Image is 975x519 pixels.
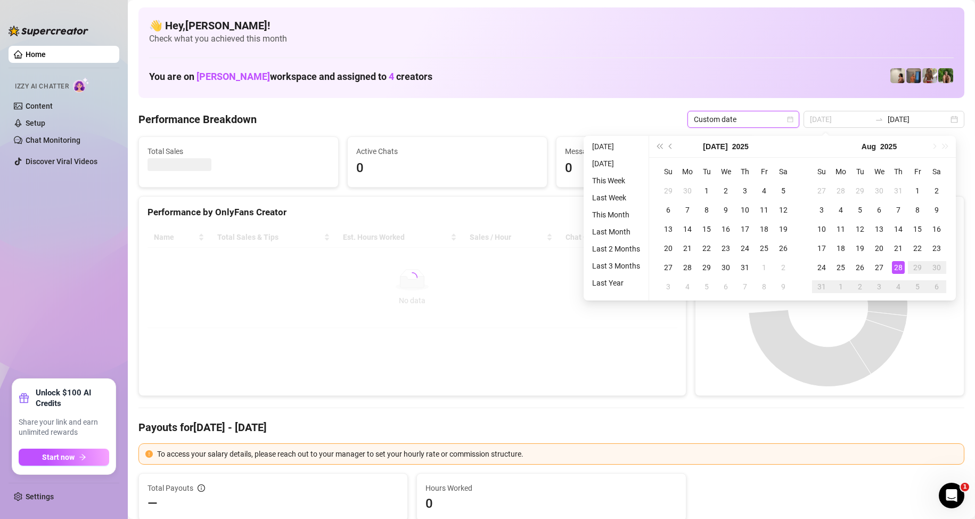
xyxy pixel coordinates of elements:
td: 2025-07-18 [755,220,774,239]
div: 12 [777,204,790,216]
th: Fr [755,162,774,181]
td: 2025-07-07 [678,200,697,220]
li: Last Month [588,225,644,238]
button: Choose a year [880,136,897,157]
div: 3 [815,204,828,216]
div: 31 [892,184,905,197]
div: 27 [662,261,675,274]
img: AI Chatter [73,77,89,93]
div: 2 [854,280,866,293]
td: 2025-08-31 [812,277,831,296]
th: Th [889,162,908,181]
div: 1 [758,261,771,274]
span: 0 [356,158,538,179]
a: Setup [26,119,45,127]
td: 2025-08-03 [812,200,831,220]
td: 2025-08-11 [831,220,850,239]
td: 2025-07-06 [659,200,678,220]
div: 24 [815,261,828,274]
td: 2025-07-24 [735,239,755,258]
img: logo-BBDzfeDw.svg [9,26,88,36]
div: Performance by OnlyFans Creator [148,205,677,220]
a: Chat Monitoring [26,136,80,144]
span: 4 [389,71,394,82]
div: 2 [777,261,790,274]
button: Choose a year [732,136,749,157]
th: Tu [850,162,870,181]
td: 2025-08-20 [870,239,889,258]
button: Previous month (PageUp) [665,136,677,157]
td: 2025-07-26 [774,239,793,258]
div: 3 [873,280,886,293]
h4: Payouts for [DATE] - [DATE] [138,420,964,435]
div: 8 [758,280,771,293]
td: 2025-08-13 [870,220,889,239]
div: 31 [815,280,828,293]
h1: You are on workspace and assigned to creators [149,71,432,83]
span: 0 [425,495,677,512]
li: Last Week [588,191,644,204]
span: — [148,495,158,512]
td: 2025-08-01 [908,181,927,200]
div: 22 [911,242,924,255]
td: 2025-07-15 [697,220,716,239]
div: 4 [758,184,771,197]
div: 8 [911,204,924,216]
div: 4 [892,280,905,293]
span: [PERSON_NAME] [196,71,270,82]
td: 2025-08-08 [908,200,927,220]
td: 2025-09-04 [889,277,908,296]
span: Izzy AI Chatter [15,82,69,92]
td: 2025-08-19 [850,239,870,258]
div: 18 [834,242,847,255]
div: 3 [662,280,675,293]
th: Mo [831,162,850,181]
div: 11 [834,223,847,236]
td: 2025-07-13 [659,220,678,239]
div: 23 [719,242,732,255]
img: Nathaniel [938,68,953,83]
div: 6 [930,280,943,293]
div: 30 [930,261,943,274]
div: 19 [777,223,790,236]
a: Discover Viral Videos [26,157,97,166]
span: Share your link and earn unlimited rewards [19,417,109,438]
div: 7 [892,204,905,216]
div: 28 [892,261,905,274]
div: 4 [681,280,694,293]
span: arrow-right [79,453,86,461]
div: 27 [815,184,828,197]
div: 5 [777,184,790,197]
div: 28 [681,261,694,274]
td: 2025-08-15 [908,220,927,239]
div: 28 [834,184,847,197]
td: 2025-07-01 [697,181,716,200]
div: 9 [719,204,732,216]
td: 2025-08-07 [889,200,908,220]
div: 2 [719,184,732,197]
td: 2025-08-18 [831,239,850,258]
div: 16 [719,223,732,236]
iframe: Intercom live chat [939,483,964,508]
th: Su [659,162,678,181]
th: We [870,162,889,181]
div: 31 [739,261,751,274]
td: 2025-07-12 [774,200,793,220]
div: 4 [834,204,847,216]
td: 2025-06-30 [678,181,697,200]
div: 19 [854,242,866,255]
div: 13 [662,223,675,236]
td: 2025-07-03 [735,181,755,200]
td: 2025-07-31 [735,258,755,277]
div: 20 [662,242,675,255]
div: 6 [873,204,886,216]
li: Last 3 Months [588,259,644,272]
td: 2025-08-26 [850,258,870,277]
span: to [875,115,883,124]
td: 2025-08-21 [889,239,908,258]
div: 23 [930,242,943,255]
td: 2025-08-12 [850,220,870,239]
div: 1 [834,280,847,293]
div: 2 [930,184,943,197]
div: 6 [719,280,732,293]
